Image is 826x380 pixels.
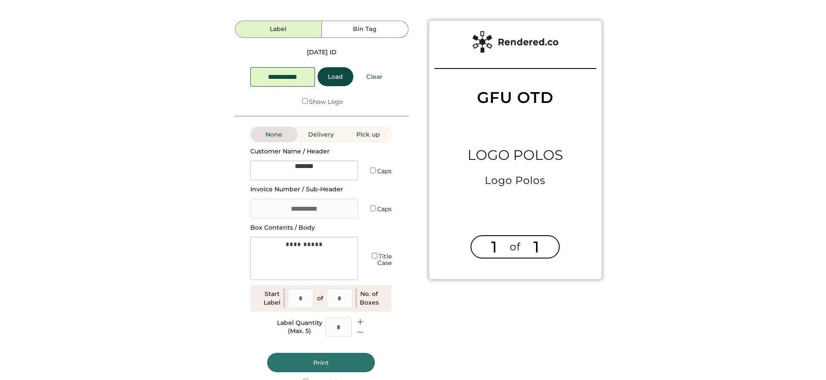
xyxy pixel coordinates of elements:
div: of [317,294,323,303]
div: GFU OTD [477,90,554,105]
div: [DATE] ID [307,48,337,57]
div: Start Label [264,290,281,307]
button: Clear [356,67,393,86]
div: of [505,240,526,254]
div: Box Contents / Body [250,224,315,232]
button: Load [318,67,353,86]
label: Caps [377,205,392,213]
label: Show Logo [309,98,343,106]
div: No. of Boxes [360,290,379,307]
label: Title Case [377,252,392,267]
button: Pick up [345,127,392,142]
div: LOGO POLOS [468,147,563,163]
button: Label [235,21,321,38]
div: 1 [531,236,542,258]
button: Delivery [297,127,344,142]
div: 1 [489,236,499,258]
button: Bin Tag [322,21,408,38]
label: Caps [377,167,392,175]
button: None [250,127,297,142]
button: Print [267,353,375,372]
div: Invoice Number / Sub-Header [250,185,343,194]
div: Customer Name / Header [250,147,337,156]
div: Label Quantity (Max. 5) [277,319,322,336]
div: Logo Polos [473,173,558,188]
img: Rendered%20Label%20Logo%402x.png [472,31,558,53]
